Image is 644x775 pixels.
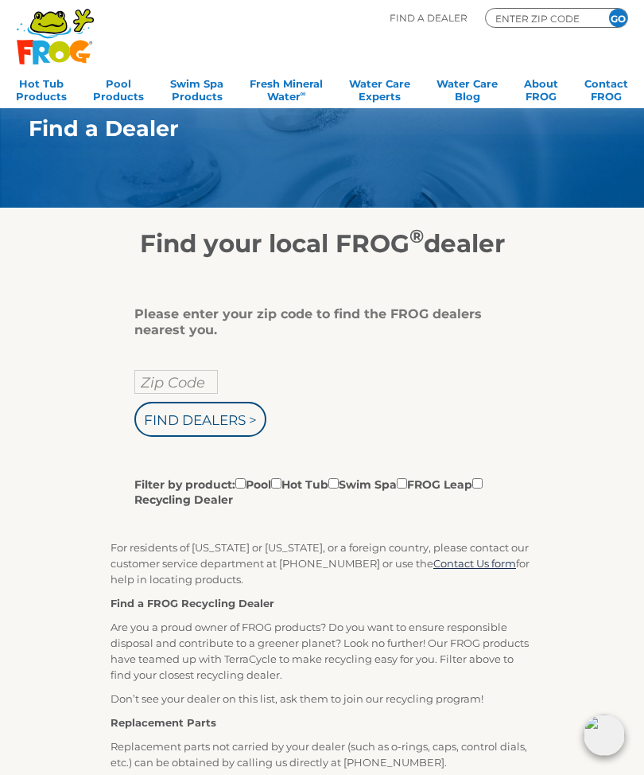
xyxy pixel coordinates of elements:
a: ContactFROG [584,72,628,104]
img: openIcon [584,715,625,756]
a: Hot TubProducts [16,72,67,104]
h1: Find a Dealer [29,116,576,141]
input: Filter by product:PoolHot TubSwim SpaFROG LeapRecycling Dealer [271,478,281,489]
strong: Find a FROG Recycling Dealer [111,597,274,609]
p: Replacement parts not carried by your dealer (such as o-rings, caps, control dials, etc.) can be ... [111,738,533,770]
sup: ∞ [301,89,306,98]
a: PoolProducts [93,72,144,104]
p: Don’t see your dealer on this list, ask them to join our recycling program! [111,691,533,707]
p: For residents of [US_STATE] or [US_STATE], or a foreign country, please contact our customer serv... [111,539,533,587]
p: Are you a proud owner of FROG products? Do you want to ensure responsible disposal and contribute... [111,619,533,683]
input: Find Dealers > [134,402,266,437]
input: Filter by product:PoolHot TubSwim SpaFROG LeapRecycling Dealer [328,478,339,489]
a: Swim SpaProducts [170,72,223,104]
input: Filter by product:PoolHot TubSwim SpaFROG LeapRecycling Dealer [472,478,483,489]
input: Filter by product:PoolHot TubSwim SpaFROG LeapRecycling Dealer [235,478,246,489]
h2: Find your local FROG dealer [5,228,639,259]
input: Filter by product:PoolHot TubSwim SpaFROG LeapRecycling Dealer [397,478,407,489]
p: Find A Dealer [390,8,467,28]
a: Water CareBlog [436,72,498,104]
a: Water CareExperts [349,72,410,104]
input: GO [609,9,627,27]
input: Zip Code Form [494,11,589,25]
strong: Replacement Parts [111,716,216,729]
a: Fresh MineralWater∞ [250,72,323,104]
sup: ® [409,224,424,247]
a: Contact Us form [433,557,516,570]
a: AboutFROG [524,72,558,104]
label: Filter by product: Pool Hot Tub Swim Spa FROG Leap Recycling Dealer [134,475,498,508]
div: Please enter your zip code to find the FROG dealers nearest you. [134,306,498,338]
